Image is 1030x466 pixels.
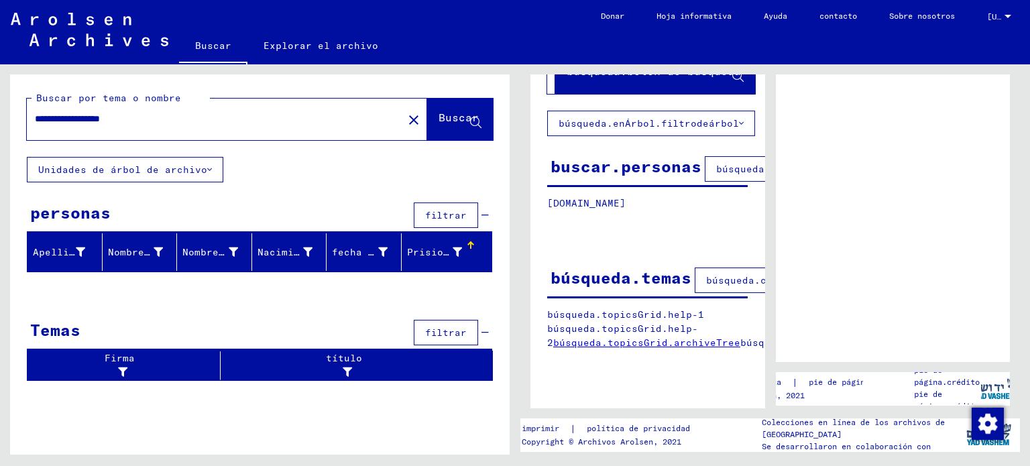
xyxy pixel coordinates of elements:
[38,164,207,176] font: Unidades de árbol de archivo
[425,327,467,339] font: filtrar
[964,418,1014,451] img: yv_logo.png
[257,246,318,258] font: Nacimiento
[252,233,327,271] mat-header-cell: Nacimiento
[226,351,479,380] div: título
[551,268,691,288] font: búsqueda.temas
[570,422,576,434] font: |
[30,320,80,340] font: Temas
[970,371,1021,405] img: yv_logo.png
[179,30,247,64] a: Buscar
[33,246,81,258] font: Apellido
[33,351,223,380] div: Firma
[264,40,378,52] font: Explorar el archivo
[407,246,479,258] font: Prisionero #
[576,422,706,436] a: política de privacidad
[809,377,978,387] font: pie de página.Política de privacidad
[27,157,223,182] button: Unidades de árbol de archivo
[326,352,362,364] font: título
[402,233,492,271] mat-header-cell: Prisionero #
[889,11,955,21] font: Sobre nosotros
[740,337,933,349] font: búsqueda.topicsGrid.manualmente.
[108,241,180,263] div: Nombre de pila
[971,407,1003,439] div: Cambiar el consentimiento
[177,233,252,271] mat-header-cell: Nombre de nacimiento
[36,92,181,104] font: Buscar por tema o nombre
[105,352,135,364] font: Firma
[332,241,404,263] div: fecha de nacimiento
[656,11,732,21] font: Hoja informativa
[439,111,479,124] font: Buscar
[247,30,394,62] a: Explorar el archivo
[427,99,493,140] button: Buscar
[553,337,740,349] a: búsqueda.topicsGrid.archiveTree
[30,202,111,223] font: personas
[195,40,231,52] font: Buscar
[414,202,478,228] button: filtrar
[587,423,690,433] font: política de privacidad
[27,233,103,271] mat-header-cell: Apellido
[695,268,892,293] button: búsqueda.columnaFilter.filter
[551,156,701,176] font: buscar.personas
[547,308,704,321] font: búsqueda.topicsGrid.help-1
[257,241,330,263] div: Nacimiento
[522,423,559,433] font: imprimir
[414,320,478,345] button: filtrar
[547,197,626,209] font: [DOMAIN_NAME]
[327,233,402,271] mat-header-cell: fecha de nacimiento
[182,246,303,258] font: Nombre de nacimiento
[33,241,102,263] div: Apellido
[547,323,698,349] font: búsqueda.topicsGrid.help-2
[522,422,570,436] a: imprimir
[762,441,931,451] font: Se desarrollaron en colaboración con
[914,389,984,411] font: pie de página.crédito2
[716,163,891,175] font: búsqueda.columnaFilter.filter
[425,209,467,221] font: filtrar
[764,11,787,21] font: Ayuda
[705,156,902,182] button: búsqueda.columnaFilter.filter
[406,112,422,128] mat-icon: close
[522,436,681,447] font: Copyright © Archivos Arolsen, 2021
[182,241,255,263] div: Nombre de nacimiento
[11,13,168,46] img: Arolsen_neg.svg
[103,233,178,271] mat-header-cell: Nombre de pila
[559,117,739,129] font: búsqueda.enÁrbol.filtrodeárbol
[332,246,447,258] font: fecha de nacimiento
[407,241,479,263] div: Prisionero #
[798,375,994,390] a: pie de página.Política de privacidad
[547,111,755,136] button: búsqueda.enÁrbol.filtrodeárbol
[706,274,880,286] font: búsqueda.columnaFilter.filter
[819,11,857,21] font: contacto
[400,106,427,133] button: Claro
[108,246,192,258] font: Nombre de pila
[792,376,798,388] font: |
[972,408,1004,440] img: Cambiar el consentimiento
[601,11,624,21] font: Donar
